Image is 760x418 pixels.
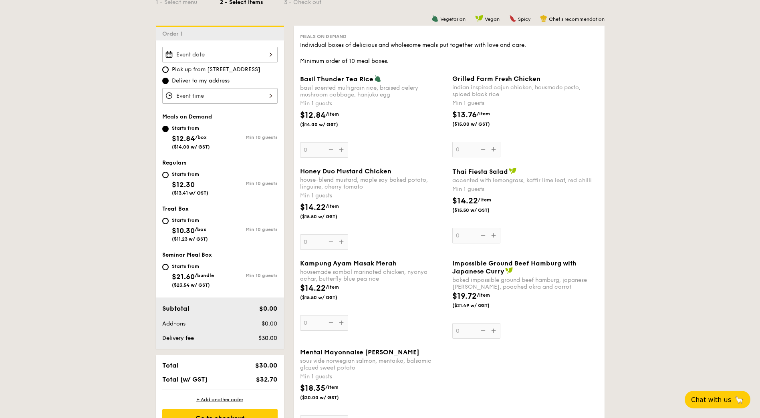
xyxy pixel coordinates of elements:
[162,362,179,369] span: Total
[172,134,195,143] span: $12.84
[162,251,212,258] span: Seminar Meal Box
[326,111,339,117] span: /item
[300,192,446,200] div: Min 1 guests
[220,273,278,278] div: Min 10 guests
[195,273,214,278] span: /bundle
[452,196,478,206] span: $14.22
[300,111,326,120] span: $12.84
[452,277,598,290] div: baked impossible ground beef hamburg, japanese [PERSON_NAME], poached okra and carrot
[300,41,598,65] div: Individual boxes of delicious and wholesome meals put together with love and care. Minimum order ...
[172,272,195,281] span: $21.60
[452,302,507,309] span: ($21.49 w/ GST)
[162,396,278,403] div: + Add another order
[477,292,490,298] span: /item
[509,167,517,175] img: icon-vegan.f8ff3823.svg
[300,213,355,220] span: ($15.50 w/ GST)
[734,395,744,404] span: 🦙
[300,100,446,108] div: Min 1 guests
[162,335,194,342] span: Delivery fee
[162,205,189,212] span: Treat Box
[518,16,530,22] span: Spicy
[300,269,446,282] div: housemade sambal marinated chicken, nyonya achar, butterfly blue pea rice
[300,167,391,175] span: Honey Duo Mustard Chicken
[300,259,397,267] span: Kampung Ayam Masak Merah
[162,320,185,327] span: Add-ons
[326,284,339,290] span: /item
[172,263,214,269] div: Starts from
[195,227,206,232] span: /box
[300,384,325,393] span: $18.35
[300,283,326,293] span: $14.22
[162,159,187,166] span: Regulars
[475,15,483,22] img: icon-vegan.f8ff3823.svg
[162,376,208,383] span: Total (w/ GST)
[262,320,277,327] span: $0.00
[452,99,598,107] div: Min 1 guests
[220,181,278,186] div: Min 10 guests
[162,47,278,62] input: Event date
[505,267,513,274] img: icon-vegan.f8ff3823.svg
[300,34,347,39] span: Meals on Demand
[509,15,516,22] img: icon-spicy.37a8142b.svg
[549,16,605,22] span: Chef's recommendation
[477,111,490,117] span: /item
[172,171,208,177] div: Starts from
[162,66,169,73] input: Pick up from [STREET_ADDRESS]
[172,66,260,74] span: Pick up from [STREET_ADDRESS]
[259,305,277,312] span: $0.00
[162,264,169,270] input: Starts from$21.60/bundle($23.54 w/ GST)Min 10 guests
[300,75,373,83] span: Basil Thunder Tea Rice
[685,391,750,408] button: Chat with us🦙
[452,84,598,98] div: indian inspired cajun chicken, housmade pesto, spiced black rice
[300,84,446,98] div: basil scented multigrain rice, braised celery mushroom cabbage, hanjuku egg
[440,16,466,22] span: Vegetarian
[220,227,278,232] div: Min 10 guests
[172,217,208,223] div: Starts from
[172,77,230,85] span: Deliver to my address
[485,16,500,22] span: Vegan
[162,78,169,84] input: Deliver to my address
[452,168,508,175] span: Thai Fiesta Salad
[162,172,169,178] input: Starts from$12.30($13.41 w/ GST)Min 10 guests
[452,121,507,127] span: ($15.00 w/ GST)
[300,294,355,301] span: ($15.50 w/ GST)
[452,177,598,184] div: accented with lemongrass, kaffir lime leaf, red chilli
[162,113,212,120] span: Meals on Demand
[300,348,419,356] span: Mentai Mayonnaise [PERSON_NAME]
[172,236,208,242] span: ($11.23 w/ GST)
[162,88,278,104] input: Event time
[300,203,326,212] span: $14.22
[452,291,477,301] span: $19.72
[452,110,477,120] span: $13.76
[300,373,446,381] div: Min 1 guests
[374,75,381,82] img: icon-vegetarian.fe4039eb.svg
[300,121,355,128] span: ($14.00 w/ GST)
[452,207,507,213] span: ($15.50 w/ GST)
[162,30,186,37] span: Order 1
[325,384,339,390] span: /item
[256,376,277,383] span: $32.70
[172,125,210,131] div: Starts from
[431,15,439,22] img: icon-vegetarian.fe4039eb.svg
[326,203,339,209] span: /item
[258,335,277,342] span: $30.00
[195,135,207,140] span: /box
[162,126,169,132] input: Starts from$12.84/box($14.00 w/ GST)Min 10 guests
[172,180,195,189] span: $12.30
[452,259,577,275] span: Impossible Ground Beef Hamburg with Japanese Curry
[452,185,598,193] div: Min 1 guests
[300,177,446,190] div: house-blend mustard, maple soy baked potato, linguine, cherry tomato
[220,135,278,140] div: Min 10 guests
[172,144,210,150] span: ($14.00 w/ GST)
[452,75,540,82] span: Grilled Farm Fresh Chicken
[172,282,210,288] span: ($23.54 w/ GST)
[172,190,208,196] span: ($13.41 w/ GST)
[255,362,277,369] span: $30.00
[478,197,491,203] span: /item
[162,305,189,312] span: Subtotal
[162,218,169,224] input: Starts from$10.30/box($11.23 w/ GST)Min 10 guests
[540,15,547,22] img: icon-chef-hat.a58ddaea.svg
[300,394,355,401] span: ($20.00 w/ GST)
[300,358,446,371] div: sous vide norwegian salmon, mentaiko, balsamic glazed sweet potato
[172,226,195,235] span: $10.30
